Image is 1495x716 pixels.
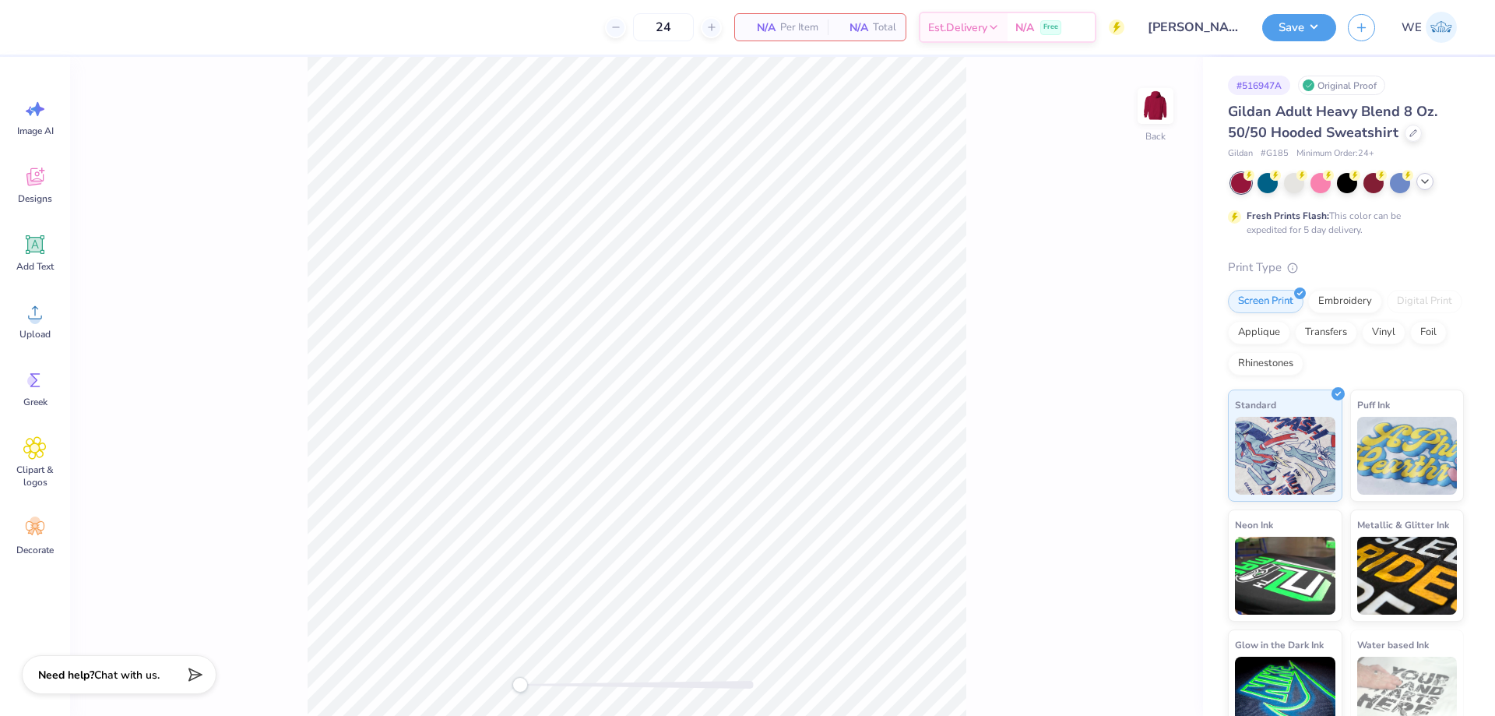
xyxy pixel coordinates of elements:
[873,19,896,36] span: Total
[1295,321,1357,344] div: Transfers
[1235,537,1335,615] img: Neon Ink
[1140,90,1171,122] img: Back
[512,677,528,693] div: Accessibility label
[94,668,160,682] span: Chat with us.
[18,192,52,205] span: Designs
[1235,417,1335,495] img: Standard
[1228,102,1437,142] span: Gildan Adult Heavy Blend 8 Oz. 50/50 Hooded Sweatshirt
[633,13,694,41] input: – –
[1228,76,1290,95] div: # 516947A
[1136,12,1251,43] input: Untitled Design
[1228,352,1303,376] div: Rhinestones
[928,19,987,36] span: Est. Delivery
[1247,210,1329,222] strong: Fresh Prints Flash:
[16,544,54,556] span: Decorate
[1357,517,1449,533] span: Metallic & Glitter Ink
[1426,12,1457,43] img: Werrine Empeynado
[1296,147,1374,160] span: Minimum Order: 24 +
[1247,209,1438,237] div: This color can be expedited for 5 day delivery.
[1402,19,1422,37] span: WE
[1261,147,1289,160] span: # G185
[1357,417,1458,495] img: Puff Ink
[1395,12,1464,43] a: WE
[1357,397,1390,413] span: Puff Ink
[1228,290,1303,313] div: Screen Print
[1228,321,1290,344] div: Applique
[1228,259,1464,277] div: Print Type
[1043,22,1058,33] span: Free
[1015,19,1034,36] span: N/A
[19,328,51,340] span: Upload
[1298,76,1385,95] div: Original Proof
[1262,14,1336,41] button: Save
[1235,517,1273,533] span: Neon Ink
[837,19,868,36] span: N/A
[1235,637,1324,653] span: Glow in the Dark Ink
[1387,290,1462,313] div: Digital Print
[1145,129,1166,143] div: Back
[1410,321,1447,344] div: Foil
[23,396,47,408] span: Greek
[1357,637,1429,653] span: Water based Ink
[17,125,54,137] span: Image AI
[1362,321,1405,344] div: Vinyl
[9,464,61,489] span: Clipart & logos
[744,19,776,36] span: N/A
[780,19,818,36] span: Per Item
[1308,290,1382,313] div: Embroidery
[1235,397,1276,413] span: Standard
[38,668,94,682] strong: Need help?
[1357,537,1458,615] img: Metallic & Glitter Ink
[1228,147,1253,160] span: Gildan
[16,260,54,273] span: Add Text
